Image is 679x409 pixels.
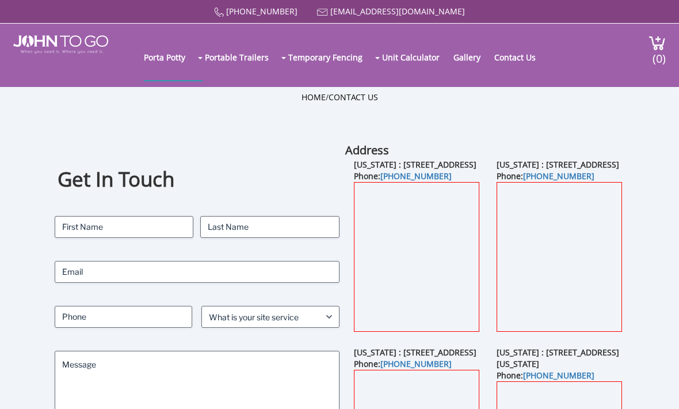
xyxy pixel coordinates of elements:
ul: / [302,92,378,103]
a: Temporary Fencing [288,34,374,80]
img: Call [214,7,224,17]
b: Address [345,142,389,158]
a: [PHONE_NUMBER] [523,370,594,381]
input: Last Name [200,216,339,238]
b: Phone: [354,171,452,181]
b: Phone: [354,358,452,369]
a: [PHONE_NUMBER] [226,6,297,17]
a: [PHONE_NUMBER] [380,171,452,181]
a: Contact Us [494,34,547,80]
input: Phone [55,306,193,328]
a: [EMAIL_ADDRESS][DOMAIN_NAME] [330,6,465,17]
b: Phone: [497,171,594,181]
b: [US_STATE] : [STREET_ADDRESS][US_STATE] [497,347,619,369]
button: Live Chat [633,363,679,409]
a: Gallery [453,34,492,80]
span: (0) [652,41,666,66]
b: [US_STATE] : [STREET_ADDRESS] [354,159,476,170]
a: Home [302,92,326,103]
a: [PHONE_NUMBER] [380,358,452,369]
a: Contact Us [329,92,378,103]
img: cart a [649,35,666,51]
img: JOHN to go [13,35,108,54]
h1: Get In Touch [58,165,337,193]
input: First Name [55,216,194,238]
b: [US_STATE] : [STREET_ADDRESS] [354,347,476,358]
a: Unit Calculator [382,34,451,80]
img: Mail [317,9,328,16]
b: [US_STATE] : [STREET_ADDRESS] [497,159,619,170]
a: [PHONE_NUMBER] [523,171,594,181]
b: Phone: [497,370,594,381]
input: Email [55,261,339,283]
a: Porta Potty [144,34,197,80]
a: Portable Trailers [205,34,280,80]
